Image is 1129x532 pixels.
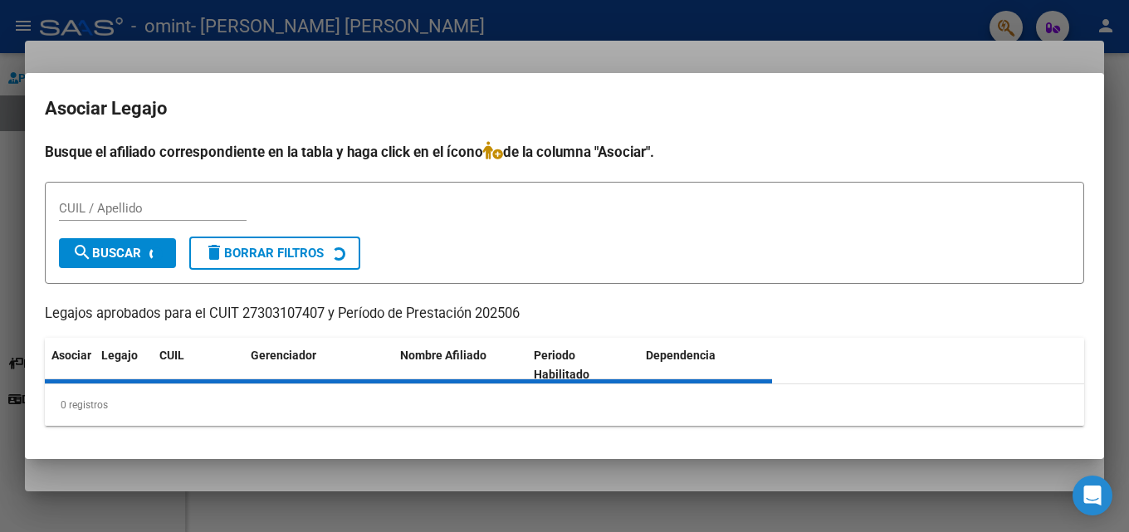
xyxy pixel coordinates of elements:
span: Buscar [72,246,141,261]
button: Buscar [59,238,176,268]
mat-icon: search [72,242,92,262]
h4: Busque el afiliado correspondiente en la tabla y haga click en el ícono de la columna "Asociar". [45,141,1084,163]
datatable-header-cell: Nombre Afiliado [393,338,527,393]
span: Legajo [101,349,138,362]
datatable-header-cell: Legajo [95,338,153,393]
datatable-header-cell: Gerenciador [244,338,393,393]
h2: Asociar Legajo [45,93,1084,124]
datatable-header-cell: Periodo Habilitado [527,338,639,393]
datatable-header-cell: Asociar [45,338,95,393]
span: CUIL [159,349,184,362]
mat-icon: delete [204,242,224,262]
button: Borrar Filtros [189,237,360,270]
span: Asociar [51,349,91,362]
span: Periodo Habilitado [534,349,589,381]
div: Open Intercom Messenger [1073,476,1112,515]
datatable-header-cell: CUIL [153,338,244,393]
span: Borrar Filtros [204,246,324,261]
span: Dependencia [646,349,716,362]
span: Nombre Afiliado [400,349,486,362]
span: Gerenciador [251,349,316,362]
p: Legajos aprobados para el CUIT 27303107407 y Período de Prestación 202506 [45,304,1084,325]
div: 0 registros [45,384,1084,426]
datatable-header-cell: Dependencia [639,338,773,393]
